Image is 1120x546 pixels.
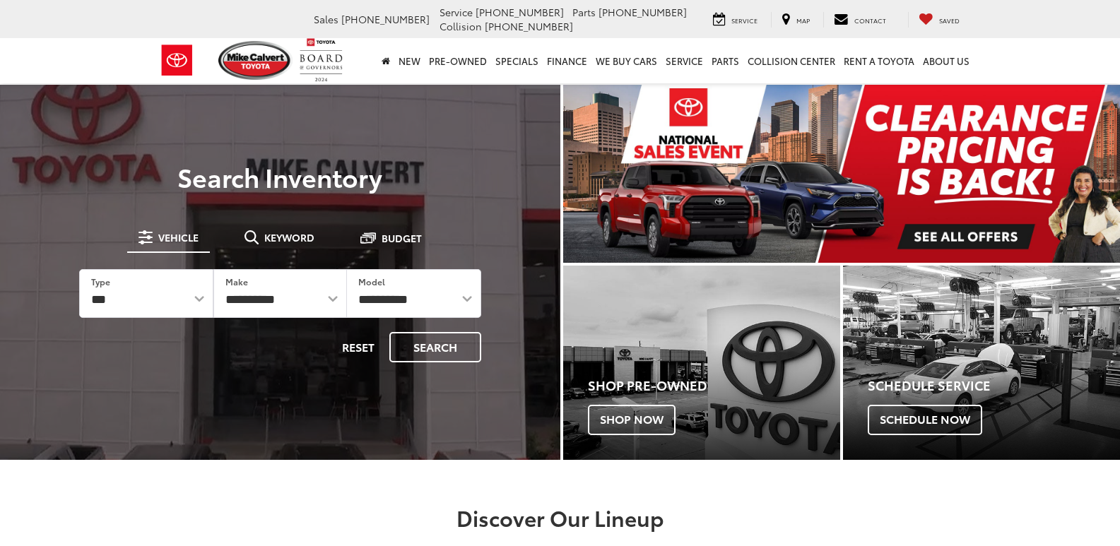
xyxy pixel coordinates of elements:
[854,16,886,25] span: Contact
[796,16,810,25] span: Map
[382,233,422,243] span: Budget
[563,266,840,460] div: Toyota
[919,38,974,83] a: About Us
[771,12,820,28] a: Map
[588,379,840,393] h4: Shop Pre-Owned
[823,12,897,28] a: Contact
[264,232,314,242] span: Keyword
[591,38,661,83] a: WE BUY CARS
[151,37,204,83] img: Toyota
[707,38,743,83] a: Parts
[158,232,199,242] span: Vehicle
[588,405,676,434] span: Shop Now
[218,41,293,80] img: Mike Calvert Toyota
[62,506,1059,529] h2: Discover Our Lineup
[939,16,960,25] span: Saved
[702,12,768,28] a: Service
[476,5,564,19] span: [PHONE_NUMBER]
[839,38,919,83] a: Rent a Toyota
[599,5,687,19] span: [PHONE_NUMBER]
[563,266,840,460] a: Shop Pre-Owned Shop Now
[377,38,394,83] a: Home
[731,16,758,25] span: Service
[843,266,1120,460] div: Toyota
[868,379,1120,393] h4: Schedule Service
[491,38,543,83] a: Specials
[59,162,501,191] h3: Search Inventory
[225,275,248,287] label: Make
[314,12,338,26] span: Sales
[440,19,482,33] span: Collision
[843,266,1120,460] a: Schedule Service Schedule Now
[572,5,596,19] span: Parts
[543,38,591,83] a: Finance
[330,332,387,362] button: Reset
[661,38,707,83] a: Service
[425,38,491,83] a: Pre-Owned
[485,19,573,33] span: [PHONE_NUMBER]
[440,5,473,19] span: Service
[91,275,110,287] label: Type
[908,12,970,28] a: My Saved Vehicles
[394,38,425,83] a: New
[358,275,385,287] label: Model
[389,332,481,362] button: Search
[743,38,839,83] a: Collision Center
[868,405,982,434] span: Schedule Now
[341,12,430,26] span: [PHONE_NUMBER]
